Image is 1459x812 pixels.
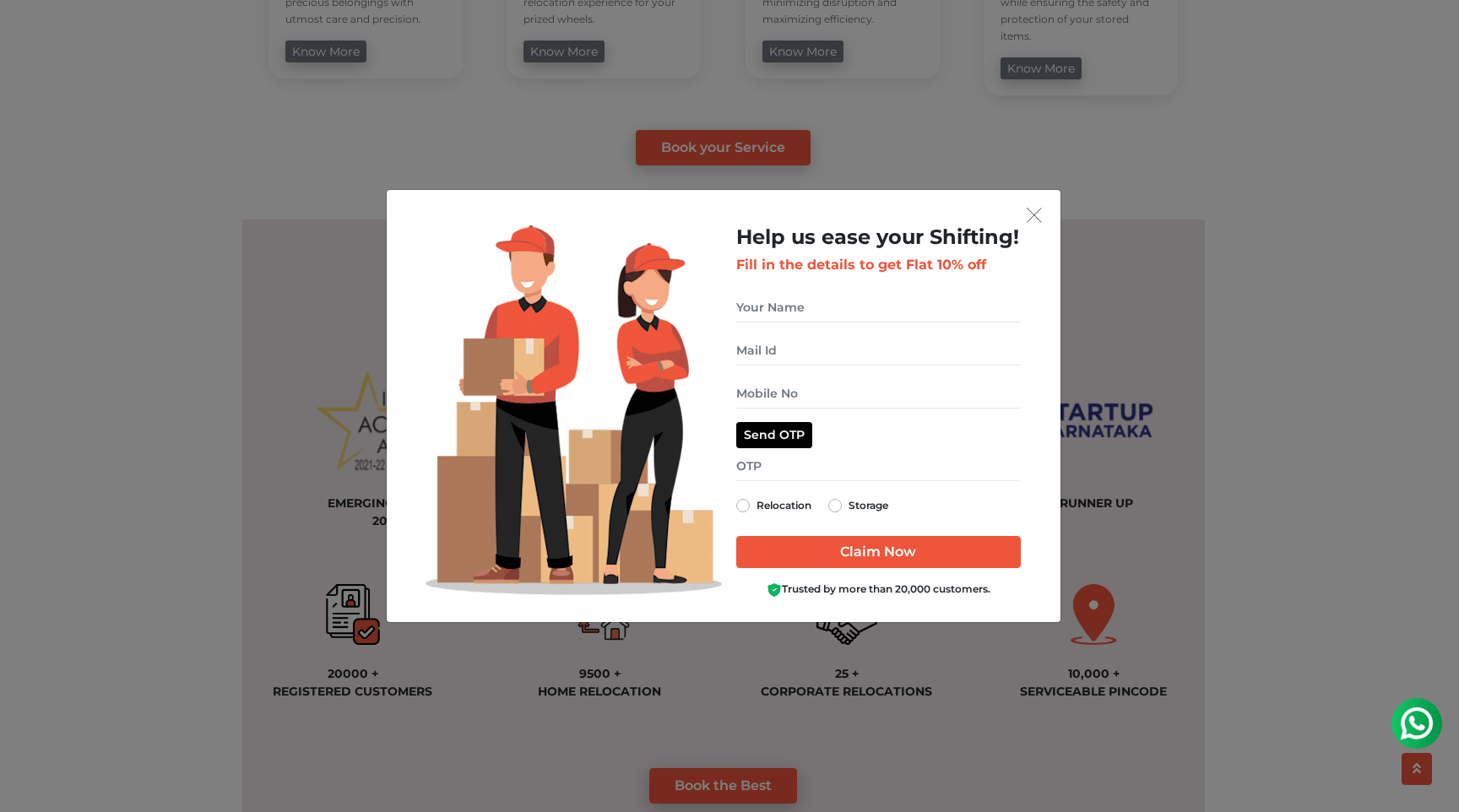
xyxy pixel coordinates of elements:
[736,257,1021,273] h3: Fill in the details to get Flat 10% off
[736,452,1021,481] input: OTP
[849,495,888,516] label: Storage
[736,293,1021,322] input: Your Name
[17,17,51,51] img: whatsapp-icon.svg
[757,495,811,516] label: Relocation
[736,379,1021,409] input: Mobile No
[736,422,812,448] button: Send OTP
[1027,208,1042,223] img: exit
[736,582,1021,598] div: Trusted by more than 20,000 customers.
[736,536,1021,568] input: Claim Now
[767,582,782,598] img: Boxigo Customer Shield
[736,225,1021,250] h2: Help us ease your Shifting!
[736,336,1021,365] input: Mail Id
[426,225,723,595] img: Lead Welcome Image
